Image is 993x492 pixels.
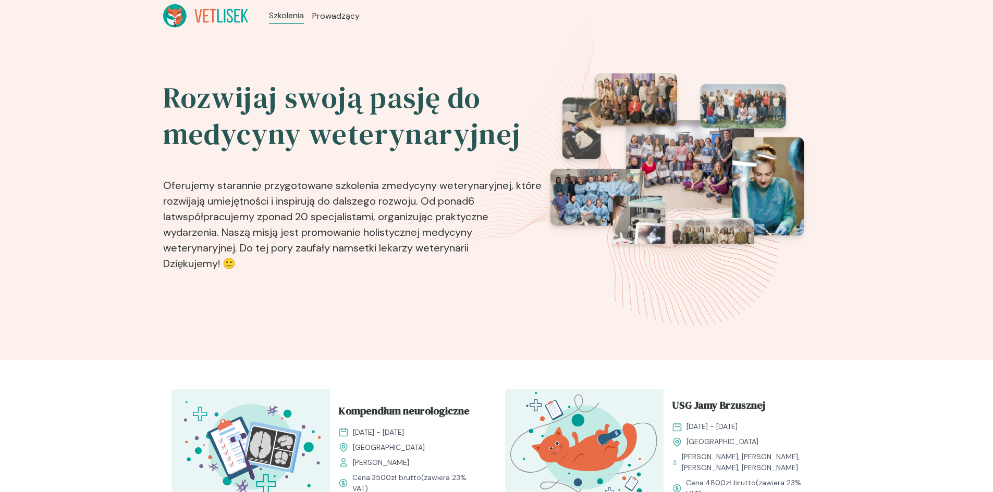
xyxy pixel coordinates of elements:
[672,397,814,417] a: USG Jamy Brzusznej
[163,80,544,153] h2: Rozwijaj swoją pasję do medycyny weterynaryjnej
[672,397,765,417] span: USG Jamy Brzusznej
[686,436,758,447] span: [GEOGRAPHIC_DATA]
[387,179,511,192] b: medycyny weterynaryjnej
[353,442,425,453] span: [GEOGRAPHIC_DATA]
[312,10,360,22] a: Prowadzący
[338,403,470,423] span: Kompendium neurologiczne
[550,73,804,280] img: eventsPhotosRoll2.png
[705,478,756,487] span: 4800 zł brutto
[353,457,409,468] span: [PERSON_NAME]
[353,427,404,438] span: [DATE] - [DATE]
[163,161,544,275] p: Oferujemy starannie przygotowane szkolenia z , które rozwijają umiejętności i inspirują do dalsze...
[686,421,738,432] span: [DATE] - [DATE]
[353,241,469,255] b: setki lekarzy weterynarii
[338,403,480,423] a: Kompendium neurologiczne
[682,451,814,473] span: [PERSON_NAME], [PERSON_NAME], [PERSON_NAME], [PERSON_NAME]
[372,473,421,482] span: 3500 zł brutto
[262,210,373,223] b: ponad 20 specjalistami
[269,9,304,22] a: Szkolenia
